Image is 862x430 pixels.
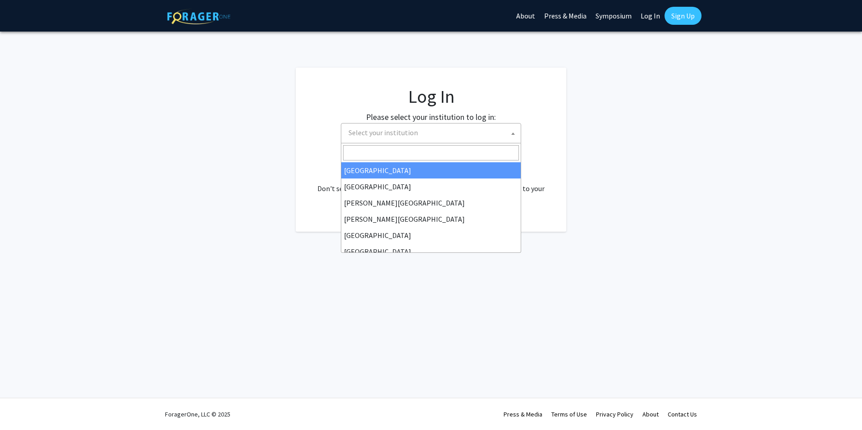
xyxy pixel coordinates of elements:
label: Please select your institution to log in: [366,111,496,123]
span: Select your institution [348,128,418,137]
li: [GEOGRAPHIC_DATA] [341,227,521,243]
li: [PERSON_NAME][GEOGRAPHIC_DATA] [341,211,521,227]
a: Sign Up [665,7,702,25]
li: [PERSON_NAME][GEOGRAPHIC_DATA] [341,195,521,211]
li: [GEOGRAPHIC_DATA] [341,162,521,178]
a: About [642,410,659,418]
a: Contact Us [668,410,697,418]
h1: Log In [314,86,548,107]
span: Select your institution [345,124,521,142]
img: ForagerOne Logo [167,9,230,24]
a: Terms of Use [551,410,587,418]
a: Press & Media [504,410,542,418]
span: Select your institution [341,123,521,143]
input: Search [343,145,519,160]
div: ForagerOne, LLC © 2025 [165,398,230,430]
a: Privacy Policy [596,410,633,418]
li: [GEOGRAPHIC_DATA] [341,243,521,260]
div: No account? . Don't see your institution? about bringing ForagerOne to your institution. [314,161,548,205]
iframe: Chat [7,389,38,423]
li: [GEOGRAPHIC_DATA] [341,178,521,195]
